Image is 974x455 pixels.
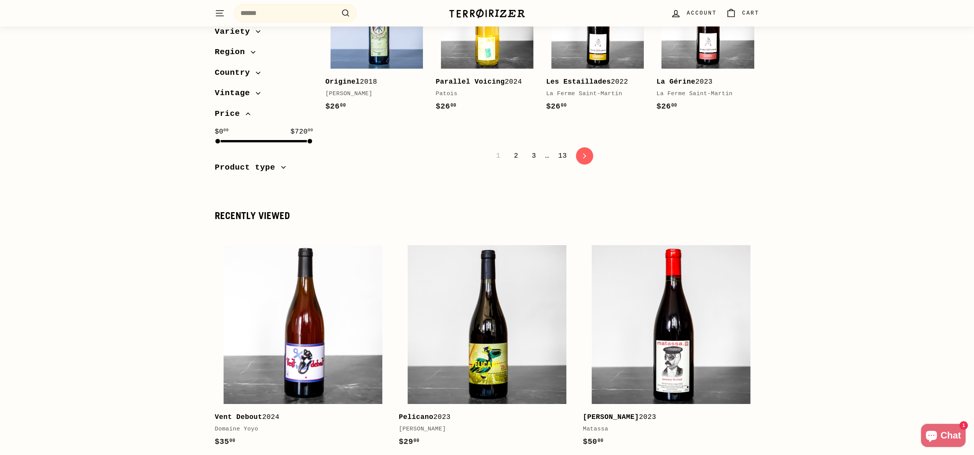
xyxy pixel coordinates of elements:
[666,2,721,25] a: Account
[546,76,641,87] div: 2022
[215,85,313,106] button: Vintage
[340,103,346,108] sup: 00
[583,413,639,421] b: [PERSON_NAME]
[721,2,764,25] a: Cart
[325,89,420,99] div: [PERSON_NAME]
[527,149,541,162] a: 3
[436,78,505,86] b: Parallel Voicing
[215,413,262,421] b: Vent Debout
[215,66,256,79] span: Country
[546,89,641,99] div: La Ferme Saint-Martin
[492,149,505,162] span: 1
[215,412,383,423] div: 2024
[215,44,313,65] button: Region
[215,425,383,434] div: Domaine Yoyo
[687,9,717,17] span: Account
[919,424,968,449] inbox-online-store-chat: Shopify online store chat
[215,23,313,44] button: Variety
[325,78,360,86] b: Originel
[215,107,246,120] span: Price
[399,413,433,421] b: Pelicano
[436,89,531,99] div: Patois
[215,64,313,85] button: Country
[399,425,568,434] div: [PERSON_NAME]
[215,211,759,221] div: Recently viewed
[583,425,752,434] div: Matassa
[656,76,752,87] div: 2023
[656,89,752,99] div: La Ferme Saint-Martin
[215,437,235,446] span: $35
[215,161,281,174] span: Product type
[436,102,456,111] span: $26
[546,78,611,86] b: Les Estaillades
[554,149,572,162] a: 13
[597,438,603,443] sup: 00
[413,438,419,443] sup: 00
[325,102,346,111] span: $26
[545,152,549,159] span: …
[742,9,759,17] span: Cart
[215,126,229,137] span: $0
[215,106,313,126] button: Price
[583,412,752,423] div: 2023
[399,412,568,423] div: 2023
[291,126,313,137] span: $720
[451,103,456,108] sup: 00
[215,25,256,38] span: Variety
[583,437,604,446] span: $50
[671,103,677,108] sup: 00
[229,438,235,443] sup: 00
[656,78,695,86] b: La Gérine
[546,102,567,111] span: $26
[325,76,420,87] div: 2018
[561,103,567,108] sup: 00
[436,76,531,87] div: 2024
[215,46,251,59] span: Region
[215,159,313,180] button: Product type
[215,87,256,100] span: Vintage
[399,437,420,446] span: $29
[224,128,229,133] sup: 00
[656,102,677,111] span: $26
[308,128,313,133] sup: 00
[509,149,523,162] a: 2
